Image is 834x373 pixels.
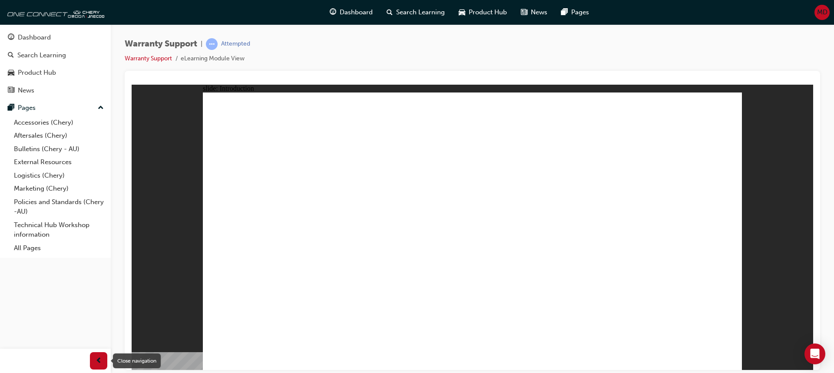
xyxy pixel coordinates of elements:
[10,241,107,255] a: All Pages
[10,116,107,129] a: Accessories (Chery)
[817,7,827,17] span: MD
[4,3,104,21] img: oneconnect
[3,47,107,63] a: Search Learning
[814,5,830,20] button: MD
[459,7,465,18] span: car-icon
[330,7,336,18] span: guage-icon
[206,38,218,50] span: learningRecordVerb_ATTEMPT-icon
[514,3,554,21] a: news-iconNews
[521,7,527,18] span: news-icon
[8,87,14,95] span: news-icon
[387,7,393,18] span: search-icon
[10,155,107,169] a: External Resources
[380,3,452,21] a: search-iconSearch Learning
[96,356,102,366] span: prev-icon
[340,7,373,17] span: Dashboard
[8,52,14,59] span: search-icon
[125,39,197,49] span: Warranty Support
[181,54,245,64] li: eLearning Module View
[323,3,380,21] a: guage-iconDashboard
[113,353,161,368] div: Close navigation
[3,28,107,100] button: DashboardSearch LearningProduct HubNews
[3,30,107,46] a: Dashboard
[125,55,172,62] a: Warranty Support
[10,195,107,218] a: Policies and Standards (Chery -AU)
[18,86,34,96] div: News
[3,100,107,116] button: Pages
[10,169,107,182] a: Logistics (Chery)
[98,102,104,114] span: up-icon
[469,7,507,17] span: Product Hub
[396,7,445,17] span: Search Learning
[18,103,36,113] div: Pages
[3,83,107,99] a: News
[8,104,14,112] span: pages-icon
[18,33,51,43] div: Dashboard
[18,68,56,78] div: Product Hub
[804,343,825,364] div: Open Intercom Messenger
[3,65,107,81] a: Product Hub
[452,3,514,21] a: car-iconProduct Hub
[201,39,202,49] span: |
[8,69,14,77] span: car-icon
[10,218,107,241] a: Technical Hub Workshop information
[17,50,66,60] div: Search Learning
[10,182,107,195] a: Marketing (Chery)
[571,7,589,17] span: Pages
[10,129,107,142] a: Aftersales (Chery)
[531,7,547,17] span: News
[221,40,250,48] div: Attempted
[561,7,568,18] span: pages-icon
[8,34,14,42] span: guage-icon
[554,3,596,21] a: pages-iconPages
[10,142,107,156] a: Bulletins (Chery - AU)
